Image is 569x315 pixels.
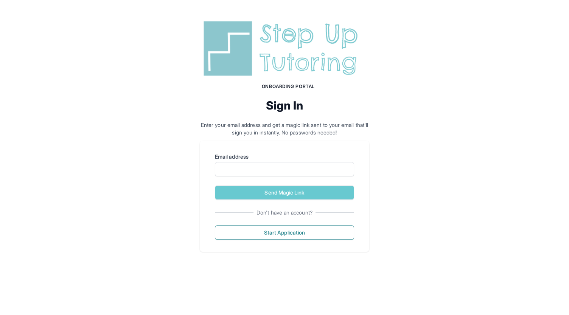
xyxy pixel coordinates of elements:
[207,83,369,90] h1: Onboarding Portal
[200,18,369,79] img: Step Up Tutoring horizontal logo
[200,99,369,112] h2: Sign In
[215,153,354,161] label: Email address
[200,121,369,136] p: Enter your email address and get a magic link sent to your email that'll sign you in instantly. N...
[215,225,354,240] button: Start Application
[253,209,316,216] span: Don't have an account?
[215,185,354,200] button: Send Magic Link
